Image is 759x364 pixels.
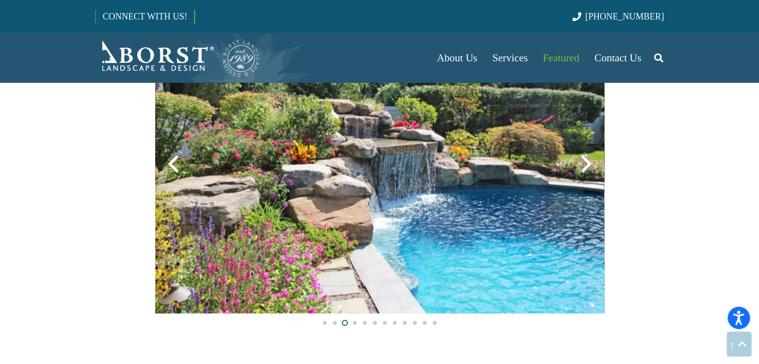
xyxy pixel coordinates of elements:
[535,33,587,83] a: Featured
[543,52,579,64] span: Featured
[587,33,649,83] a: Contact Us
[95,38,261,78] a: Borst-Logo
[572,11,664,21] a: [PHONE_NUMBER]
[727,332,752,357] a: Back to top
[594,52,641,64] span: Contact Us
[429,33,485,83] a: About Us
[437,52,477,64] span: About Us
[649,45,669,70] a: Search
[492,52,527,64] span: Services
[96,4,194,28] a: CONNECT WITH US!
[485,33,535,83] a: Services
[585,11,664,21] span: [PHONE_NUMBER]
